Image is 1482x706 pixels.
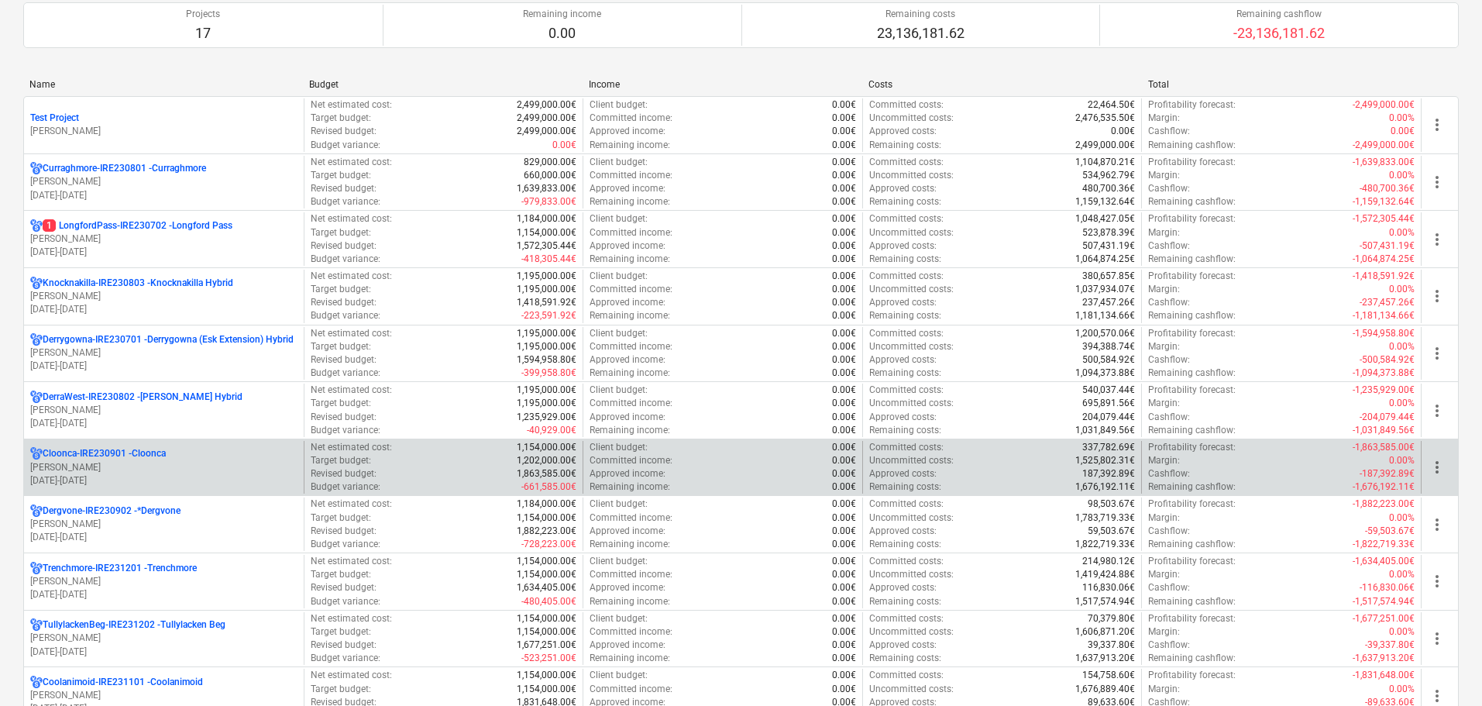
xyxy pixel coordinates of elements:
p: Client budget : [590,156,648,169]
p: 0.00% [1389,112,1415,125]
p: 1,031,849.56€ [1075,424,1135,437]
span: more_vert [1428,344,1446,363]
p: Revised budget : [311,467,377,480]
p: Remaining cashflow : [1148,195,1236,208]
p: Profitability forecast : [1148,441,1236,454]
p: Net estimated cost : [311,212,392,226]
p: 0.00€ [832,384,856,397]
p: Budget variance : [311,424,380,437]
p: 1,418,591.92€ [517,296,576,309]
div: TullylackenBeg-IRE231202 -Tullylacken Beg[PERSON_NAME][DATE]-[DATE] [30,618,297,658]
p: 394,388.74€ [1082,340,1135,353]
div: Project has multi currencies enabled [30,391,43,404]
p: 187,392.89€ [1082,467,1135,480]
p: 0.00€ [832,283,856,296]
div: Project has multi currencies enabled [30,447,43,460]
p: 0.00% [1389,340,1415,353]
p: Budget variance : [311,195,380,208]
p: 1,104,870.21€ [1075,156,1135,169]
p: Client budget : [590,270,648,283]
p: 22,464.50€ [1088,98,1135,112]
p: Remaining income : [590,367,670,380]
p: -1,418,591.92€ [1353,270,1415,283]
span: more_vert [1428,173,1446,191]
p: Remaining costs : [869,480,941,494]
p: 1,048,427.05€ [1075,212,1135,226]
p: -399,958.80€ [521,367,576,380]
p: 0.00€ [832,195,856,208]
p: 1,195,000.00€ [517,283,576,296]
div: Cloonca-IRE230901 -Cloonca[PERSON_NAME][DATE]-[DATE] [30,447,297,487]
p: 0.00€ [832,441,856,454]
div: Project has multi currencies enabled [30,676,43,689]
p: Approved income : [590,296,665,309]
p: 1,154,000.00€ [517,441,576,454]
p: 0.00% [1389,283,1415,296]
p: Remaining income : [590,309,670,322]
p: 1,037,934.07€ [1075,283,1135,296]
p: Budget variance : [311,367,380,380]
p: 0.00€ [1111,125,1135,138]
p: 2,499,000.00€ [517,125,576,138]
p: Margin : [1148,283,1180,296]
p: 829,000.00€ [524,156,576,169]
p: Margin : [1148,112,1180,125]
p: Cashflow : [1148,125,1190,138]
p: 2,499,000.00€ [1075,139,1135,152]
p: [PERSON_NAME] [30,125,297,138]
p: Client budget : [590,98,648,112]
p: Revised budget : [311,182,377,195]
p: 480,700.36€ [1082,182,1135,195]
div: Costs [868,79,1136,90]
p: 0.00€ [832,454,856,467]
p: Knocknakilla-IRE230803 - Knocknakilla Hybrid [43,277,233,290]
p: 0.00€ [832,309,856,322]
p: 0.00€ [832,340,856,353]
p: 1,676,192.11€ [1075,480,1135,494]
p: -480,700.36€ [1360,182,1415,195]
div: Project has multi currencies enabled [30,162,43,175]
p: [PERSON_NAME] [30,175,297,188]
p: 0.00€ [832,327,856,340]
p: Remaining income : [590,480,670,494]
p: Test Project [30,112,79,125]
p: 660,000.00€ [524,169,576,182]
p: 1,195,000.00€ [517,270,576,283]
p: 0.00€ [832,270,856,283]
p: Budget variance : [311,309,380,322]
p: Remaining cashflow [1233,8,1325,21]
p: Uncommitted costs : [869,226,954,239]
p: -2,499,000.00€ [1353,98,1415,112]
p: Approved income : [590,239,665,253]
p: 1,184,000.00€ [517,212,576,226]
p: 507,431.19€ [1082,239,1135,253]
div: Trenchmore-IRE231201 -Trenchmore[PERSON_NAME][DATE]-[DATE] [30,562,297,601]
p: Revised budget : [311,353,377,367]
p: 0.00€ [832,156,856,169]
p: Remaining cashflow : [1148,309,1236,322]
p: Remaining costs : [869,253,941,266]
p: 500,584.92€ [1082,353,1135,367]
p: Profitability forecast : [1148,98,1236,112]
p: Client budget : [590,212,648,226]
p: 2,499,000.00€ [517,112,576,125]
div: Project has multi currencies enabled [30,562,43,575]
p: Approved income : [590,411,665,424]
p: Uncommitted costs : [869,283,954,296]
div: Project has multi currencies enabled [30,219,43,232]
p: 0.00€ [552,139,576,152]
p: Uncommitted costs : [869,340,954,353]
p: [DATE] - [DATE] [30,189,297,202]
p: Remaining income [523,8,601,21]
p: Net estimated cost : [311,384,392,397]
p: Profitability forecast : [1148,156,1236,169]
p: Revised budget : [311,411,377,424]
p: Uncommitted costs : [869,454,954,467]
p: 1,195,000.00€ [517,397,576,410]
p: Profitability forecast : [1148,212,1236,226]
span: more_vert [1428,515,1446,534]
p: 1,200,570.06€ [1075,327,1135,340]
p: 1,235,929.00€ [517,411,576,424]
p: Remaining income : [590,253,670,266]
p: -187,392.89€ [1360,467,1415,480]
